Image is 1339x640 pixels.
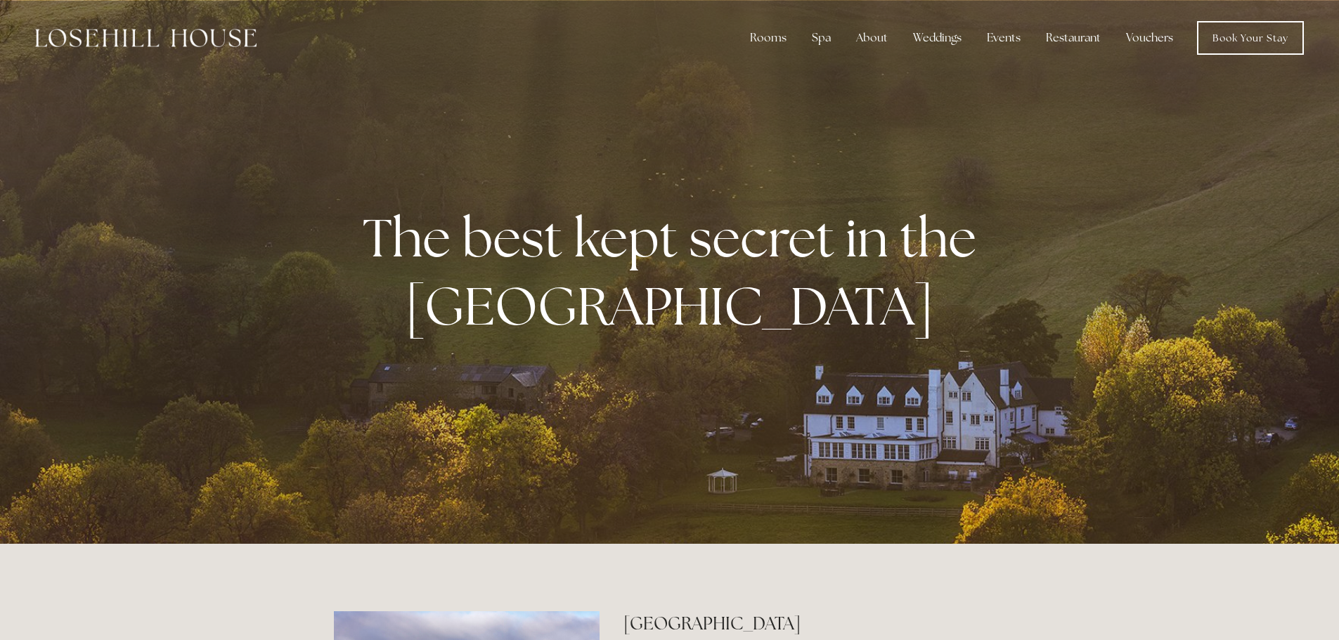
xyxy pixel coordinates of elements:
[1115,24,1184,52] a: Vouchers
[35,29,257,47] img: Losehill House
[1197,21,1304,55] a: Book Your Stay
[976,24,1032,52] div: Events
[801,24,842,52] div: Spa
[739,24,798,52] div: Rooms
[845,24,899,52] div: About
[902,24,973,52] div: Weddings
[623,611,1005,636] h2: [GEOGRAPHIC_DATA]
[1035,24,1112,52] div: Restaurant
[363,203,988,341] strong: The best kept secret in the [GEOGRAPHIC_DATA]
